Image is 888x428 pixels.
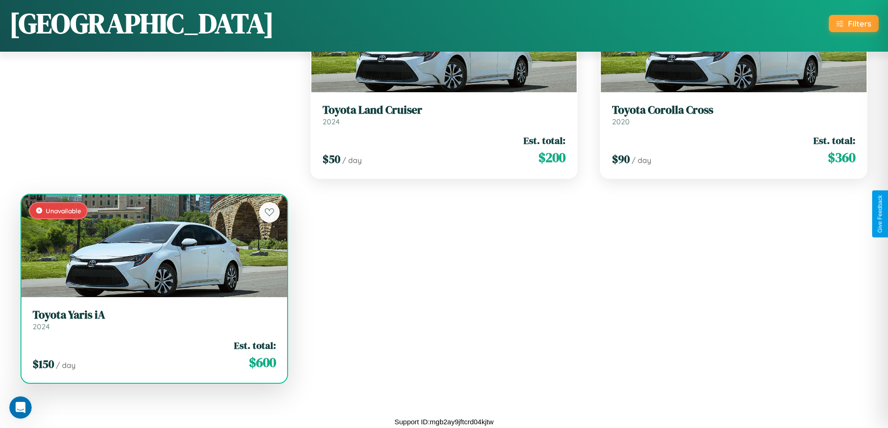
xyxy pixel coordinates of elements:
[9,4,274,42] h1: [GEOGRAPHIC_DATA]
[33,322,50,331] span: 2024
[323,103,566,126] a: Toyota Land Cruiser2024
[9,396,32,419] iframe: Intercom live chat
[828,148,855,167] span: $ 360
[46,207,81,215] span: Unavailable
[612,103,855,117] h3: Toyota Corolla Cross
[249,353,276,372] span: $ 600
[33,356,54,372] span: $ 150
[612,103,855,126] a: Toyota Corolla Cross2020
[813,134,855,147] span: Est. total:
[323,117,340,126] span: 2024
[33,308,276,331] a: Toyota Yaris iA2024
[342,156,362,165] span: / day
[33,308,276,322] h3: Toyota Yaris iA
[632,156,651,165] span: / day
[523,134,565,147] span: Est. total:
[848,19,871,28] div: Filters
[538,148,565,167] span: $ 200
[877,195,883,233] div: Give Feedback
[612,117,630,126] span: 2020
[394,415,494,428] p: Support ID: mgb2ay9jftcrd04kjtw
[829,15,879,32] button: Filters
[323,103,566,117] h3: Toyota Land Cruiser
[234,339,276,352] span: Est. total:
[56,360,76,370] span: / day
[323,151,340,167] span: $ 50
[612,151,630,167] span: $ 90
